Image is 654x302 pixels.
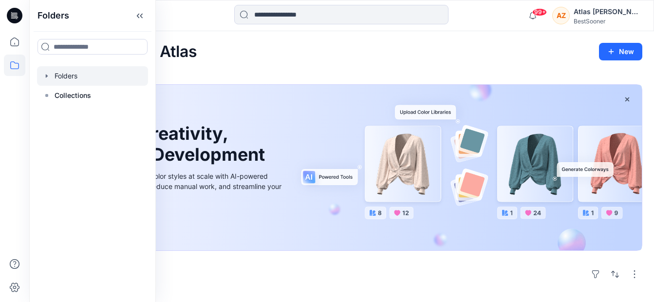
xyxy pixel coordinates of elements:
[574,18,642,25] div: BestSooner
[552,7,570,24] div: AZ
[65,171,284,202] div: Explore ideas faster and recolor styles at scale with AI-powered tools that boost creativity, red...
[55,90,91,101] p: Collections
[65,213,284,233] a: Discover more
[65,123,269,165] h1: Unleash Creativity, Speed Up Development
[574,6,642,18] div: Atlas [PERSON_NAME]
[599,43,642,60] button: New
[532,8,547,16] span: 99+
